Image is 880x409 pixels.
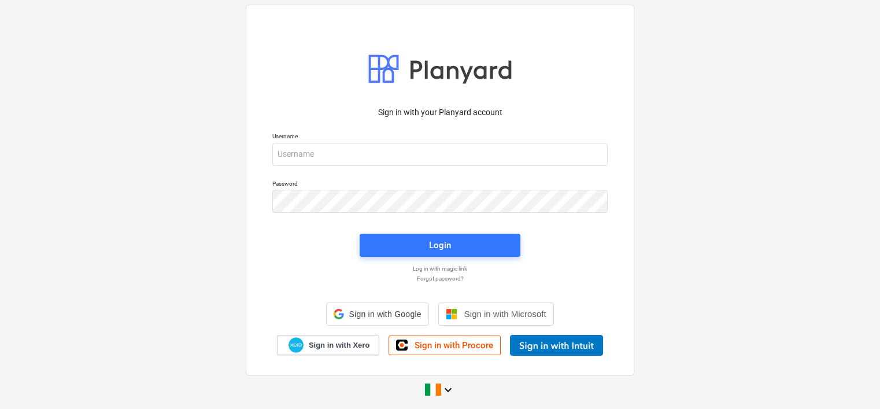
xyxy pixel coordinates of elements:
[429,238,451,253] div: Login
[289,337,304,353] img: Xero logo
[272,180,608,190] p: Password
[441,383,455,397] i: keyboard_arrow_down
[326,303,428,326] div: Sign in with Google
[349,309,421,319] span: Sign in with Google
[272,143,608,166] input: Username
[277,335,380,355] a: Sign in with Xero
[272,106,608,119] p: Sign in with your Planyard account
[446,308,457,320] img: Microsoft logo
[267,275,613,282] a: Forgot password?
[464,309,546,319] span: Sign in with Microsoft
[272,132,608,142] p: Username
[360,234,520,257] button: Login
[267,265,613,272] a: Log in with magic link
[389,336,501,355] a: Sign in with Procore
[415,340,493,351] span: Sign in with Procore
[309,340,369,351] span: Sign in with Xero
